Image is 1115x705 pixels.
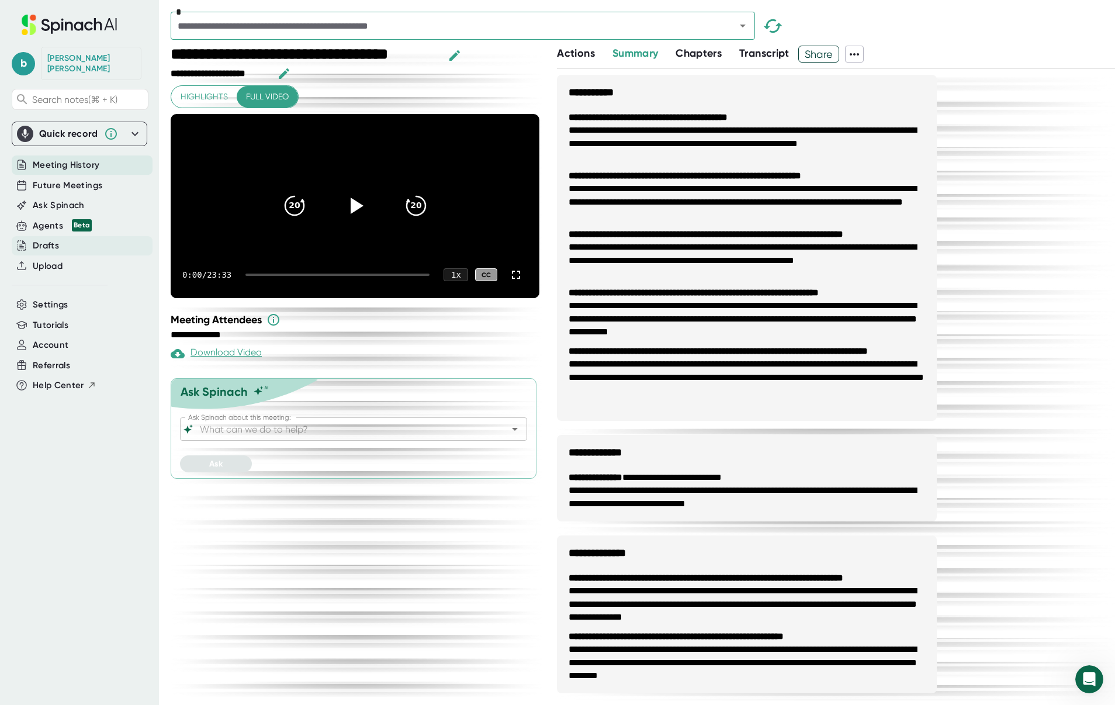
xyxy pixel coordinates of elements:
button: Agents Beta [33,219,92,233]
img: logo [23,22,42,41]
div: Close [201,19,222,40]
div: • [DATE] [66,196,99,209]
span: Ask [209,459,223,469]
span: Spinach helps run your meeting, summarize the conversation and… [24,298,206,320]
span: Full video [246,89,289,104]
button: Account [33,338,68,352]
div: Agents [33,219,92,233]
img: Profile image for Karin [147,19,171,42]
p: Hi! Need help using Spinach AI?👋 [23,83,210,123]
span: Help Center [33,379,84,392]
div: Meeting Attendees [171,313,542,327]
div: Fin [52,196,64,209]
button: Meeting History [33,158,99,172]
div: CC [475,268,497,282]
span: Messages [97,394,137,402]
div: Quick record [39,128,98,140]
button: Settings [33,298,68,312]
button: Transcript [739,46,789,61]
div: Recent message [24,167,210,179]
span: Summary [612,47,658,60]
div: 0:00 / 23:33 [182,270,231,279]
div: Send us a message [24,234,195,247]
iframe: Intercom live chat [1075,665,1103,693]
div: Profile image for FinIf you still need any help with your recordings or using Quick Record, I’m h... [12,175,221,218]
span: Search notes (⌘ + K) [32,94,117,105]
span: Home [26,394,52,402]
button: Summary [612,46,658,61]
div: Beta [72,219,92,231]
div: We typically reply in a few hours [24,247,195,259]
span: Transcript [739,47,789,60]
button: Help [156,365,234,412]
button: Upload [33,260,63,273]
div: 1 x [444,268,468,281]
div: Ask Spinach [181,385,248,399]
button: Tutorials [33,319,68,332]
button: Referrals [33,359,70,372]
button: Share [798,46,840,63]
span: Chapters [676,47,722,60]
p: How can we help? [23,123,210,143]
img: Profile image for Fin [24,185,47,208]
button: Ask Spinach [33,199,85,212]
div: Download Video [171,347,262,361]
input: What can we do to help? [198,421,489,437]
button: Open [507,421,523,437]
img: Profile image for Yoav [169,19,193,42]
div: Getting Started with Spinach AISpinach helps run your meeting, summarize the conversation and… [12,275,221,331]
span: Help [185,394,204,402]
span: Actions [557,47,594,60]
button: Open [735,18,751,34]
span: Frequently Asked Questions about Getting Started,… [24,360,197,381]
span: If you still need any help with your recordings or using Quick Record, I’m here to assist. Would ... [52,185,774,195]
div: Brett Michaels [47,53,135,74]
div: FAQFrequently Asked Questions about Getting Started,… [12,337,221,392]
div: Getting Started with Spinach AI [24,285,210,297]
button: Full video [237,86,298,108]
div: Quick record [17,122,142,146]
button: Drafts [33,239,59,253]
button: Chapters [676,46,722,61]
button: Actions [557,46,594,61]
span: Share [799,44,839,64]
button: Help Center [33,379,96,392]
div: Recent messageProfile image for FinIf you still need any help with your recordings or using Quick... [12,157,222,219]
span: Highlights [181,89,228,104]
button: Future Meetings [33,179,102,192]
span: b [12,52,35,75]
button: Messages [78,365,155,412]
button: Ask [180,455,252,472]
div: FAQ [24,346,210,358]
div: Send us a messageWe typically reply in a few hours [12,224,222,269]
button: Highlights [171,86,237,108]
